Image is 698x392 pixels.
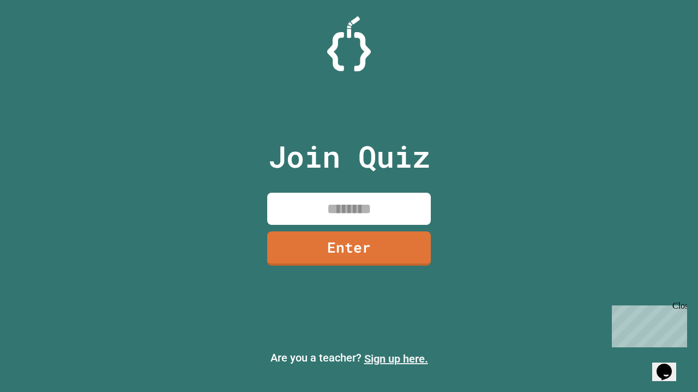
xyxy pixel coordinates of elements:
img: Logo.svg [327,16,371,71]
div: Chat with us now!Close [4,4,75,69]
p: Join Quiz [268,134,430,179]
a: Sign up here. [364,352,428,365]
p: Are you a teacher? [9,350,689,367]
a: Enter [267,231,431,266]
iframe: chat widget [607,301,687,347]
iframe: chat widget [652,348,687,381]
